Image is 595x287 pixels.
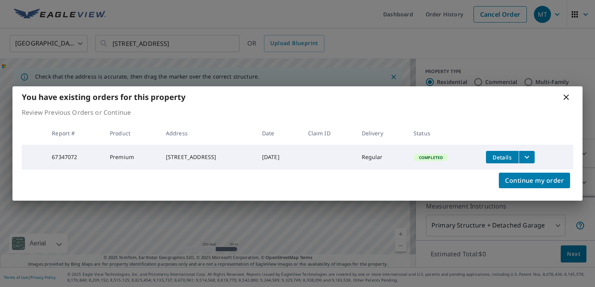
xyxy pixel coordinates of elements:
button: detailsBtn-67347072 [486,151,519,163]
td: 67347072 [46,145,104,170]
b: You have existing orders for this property [22,92,185,102]
th: Status [407,122,480,145]
th: Product [104,122,160,145]
button: filesDropdownBtn-67347072 [519,151,535,163]
th: Date [256,122,302,145]
div: [STREET_ADDRESS] [166,153,250,161]
th: Address [160,122,256,145]
th: Report # [46,122,104,145]
span: Details [491,154,514,161]
td: Premium [104,145,160,170]
span: Continue my order [505,175,564,186]
td: Regular [356,145,407,170]
p: Review Previous Orders or Continue [22,108,573,117]
th: Claim ID [302,122,356,145]
span: Completed [414,155,447,160]
td: [DATE] [256,145,302,170]
button: Continue my order [499,173,570,188]
th: Delivery [356,122,407,145]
